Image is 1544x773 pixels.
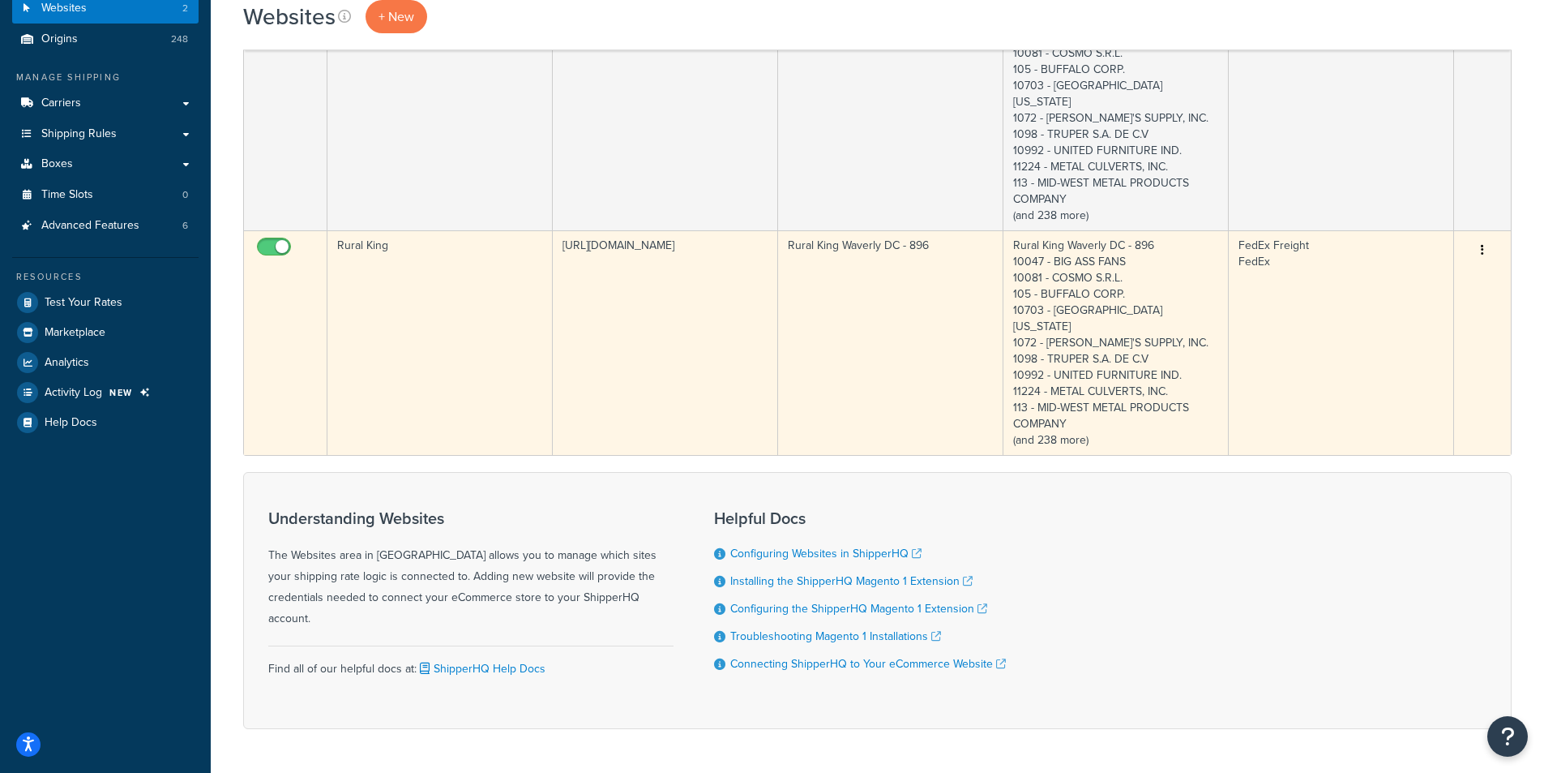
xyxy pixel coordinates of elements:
[12,24,199,54] li: Origins
[182,2,188,15] span: 2
[182,188,188,202] span: 0
[41,2,87,15] span: Websites
[714,509,1006,527] h3: Helpful Docs
[1003,6,1229,230] td: Rural King Waverly DC - 896 10047 - BIG ASS FANS 10081 - COSMO S.R.L. 105 - BUFFALO CORP. 10703 -...
[12,211,199,241] li: Advanced Features
[109,386,133,399] span: NEW
[12,149,199,179] a: Boxes
[268,646,674,680] div: Find all of our helpful docs at:
[243,1,336,32] h1: Websites
[12,288,199,317] a: Test Your Rates
[778,230,1003,455] td: Rural King Waverly DC - 896
[327,6,553,230] td: HCL Rural King
[12,180,199,210] li: Time Slots
[171,32,188,46] span: 248
[1487,716,1528,757] button: Open Resource Center
[1229,230,1454,455] td: FedEx Freight FedEx
[45,296,122,310] span: Test Your Rates
[730,545,922,562] a: Configuring Websites in ShipperHQ
[45,326,105,340] span: Marketplace
[12,270,199,284] div: Resources
[41,219,139,233] span: Advanced Features
[12,378,199,407] li: Activity Log
[41,188,93,202] span: Time Slots
[12,180,199,210] a: Time Slots 0
[268,509,674,629] div: The Websites area in [GEOGRAPHIC_DATA] allows you to manage which sites your shipping rate logic ...
[45,416,97,430] span: Help Docs
[12,378,199,407] a: Activity Log NEW
[417,660,545,677] a: ShipperHQ Help Docs
[730,628,941,645] a: Troubleshooting Magento 1 Installations
[182,219,188,233] span: 6
[41,157,73,171] span: Boxes
[379,7,414,26] span: + New
[12,88,199,118] a: Carriers
[1229,6,1454,230] td: FedEx Freight FedEx
[12,24,199,54] a: Origins 248
[12,119,199,149] a: Shipping Rules
[45,386,102,400] span: Activity Log
[12,71,199,84] div: Manage Shipping
[730,600,987,617] a: Configuring the ShipperHQ Magento 1 Extension
[1003,230,1229,455] td: Rural King Waverly DC - 896 10047 - BIG ASS FANS 10081 - COSMO S.R.L. 105 - BUFFALO CORP. 10703 -...
[730,655,1006,672] a: Connecting ShipperHQ to Your eCommerce Website
[778,6,1003,230] td: Rural King Waverly DC - 896
[327,230,553,455] td: Rural King
[41,32,78,46] span: Origins
[12,318,199,347] a: Marketplace
[268,509,674,527] h3: Understanding Websites
[12,211,199,241] a: Advanced Features 6
[45,356,89,370] span: Analytics
[730,573,973,590] a: Installing the ShipperHQ Magento 1 Extension
[41,97,81,110] span: Carriers
[12,408,199,437] a: Help Docs
[553,230,778,455] td: [URL][DOMAIN_NAME]
[41,127,117,141] span: Shipping Rules
[553,6,778,230] td: [URL][DOMAIN_NAME]
[12,348,199,377] a: Analytics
